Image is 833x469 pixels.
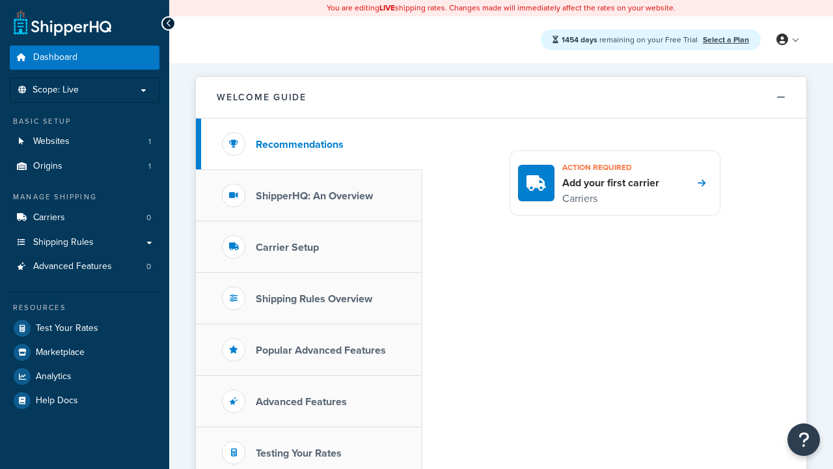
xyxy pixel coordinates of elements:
[36,323,98,334] span: Test Your Rates
[36,371,72,382] span: Analytics
[10,46,159,70] a: Dashboard
[256,396,347,408] h3: Advanced Features
[33,261,112,272] span: Advanced Features
[33,136,70,147] span: Websites
[10,255,159,279] a: Advanced Features0
[148,136,151,147] span: 1
[256,345,386,356] h3: Popular Advanced Features
[33,212,65,223] span: Carriers
[787,423,820,456] button: Open Resource Center
[379,2,395,14] b: LIVE
[562,190,659,207] p: Carriers
[10,192,159,203] div: Manage Shipping
[148,161,151,172] span: 1
[10,389,159,412] a: Help Docs
[33,52,77,63] span: Dashboard
[33,161,62,172] span: Origins
[10,130,159,154] li: Websites
[146,261,151,272] span: 0
[196,77,806,119] button: Welcome Guide
[562,159,659,176] h3: Action required
[36,395,78,406] span: Help Docs
[562,34,700,46] span: remaining on your Free Trial
[33,85,79,96] span: Scope: Live
[256,448,342,459] h3: Testing Your Rates
[256,242,319,253] h3: Carrier Setup
[10,255,159,279] li: Advanced Features
[10,341,159,364] a: Marketplace
[10,231,159,255] a: Shipping Rules
[10,206,159,230] li: Carriers
[10,130,159,154] a: Websites1
[33,237,94,248] span: Shipping Rules
[10,302,159,313] div: Resources
[36,347,85,358] span: Marketplace
[256,190,373,202] h3: ShipperHQ: An Overview
[10,206,159,230] a: Carriers0
[10,365,159,388] a: Analytics
[256,293,372,305] h3: Shipping Rules Overview
[10,116,159,127] div: Basic Setup
[10,317,159,340] a: Test Your Rates
[217,92,307,102] h2: Welcome Guide
[146,212,151,223] span: 0
[10,154,159,178] li: Origins
[562,176,659,190] h4: Add your first carrier
[703,34,749,46] a: Select a Plan
[562,34,597,46] strong: 1454 days
[10,154,159,178] a: Origins1
[256,139,344,150] h3: Recommendations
